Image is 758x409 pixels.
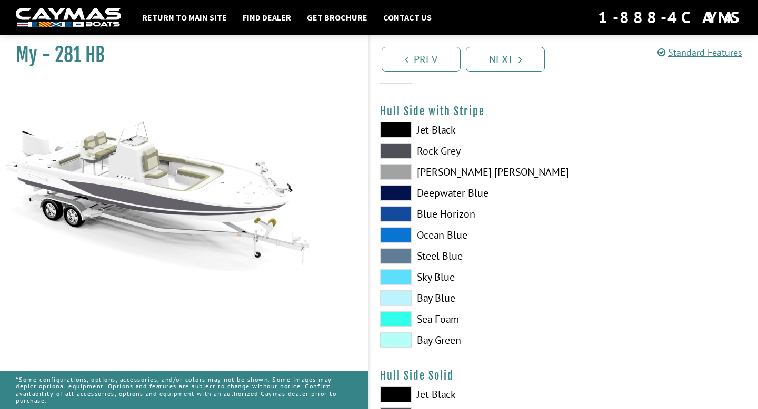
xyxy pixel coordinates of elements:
label: Sea Foam [380,311,553,327]
label: Steel Blue [380,248,553,264]
label: Jet Black [380,386,553,402]
a: Return to main site [137,11,232,24]
label: Sky Blue [380,269,553,285]
label: Rock Grey [380,143,553,159]
h1: My - 281 HB [16,43,342,67]
h4: Hull Side Solid [380,369,747,382]
div: 1-888-4CAYMAS [598,6,742,29]
a: Next [466,47,545,72]
h4: Hull Side with Stripe [380,105,747,118]
label: Blue Horizon [380,206,553,222]
label: Deepwater Blue [380,185,553,201]
a: Get Brochure [302,11,373,24]
label: Ocean Blue [380,227,553,243]
a: Contact Us [378,11,437,24]
label: [PERSON_NAME] [PERSON_NAME] [380,164,553,180]
ul: Pagination [379,45,758,72]
p: *Some configurations, options, accessories, and/or colors may not be shown. Some images may depic... [16,371,353,409]
label: Bay Blue [380,290,553,306]
label: Bay Green [380,332,553,348]
a: Standard Features [657,46,742,58]
a: Prev [382,47,461,72]
label: Jet Black [380,122,553,138]
img: white-logo-c9c8dbefe5ff5ceceb0f0178aa75bf4bb51f6bca0971e226c86eb53dfe498488.png [16,8,121,27]
a: Find Dealer [237,11,296,24]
